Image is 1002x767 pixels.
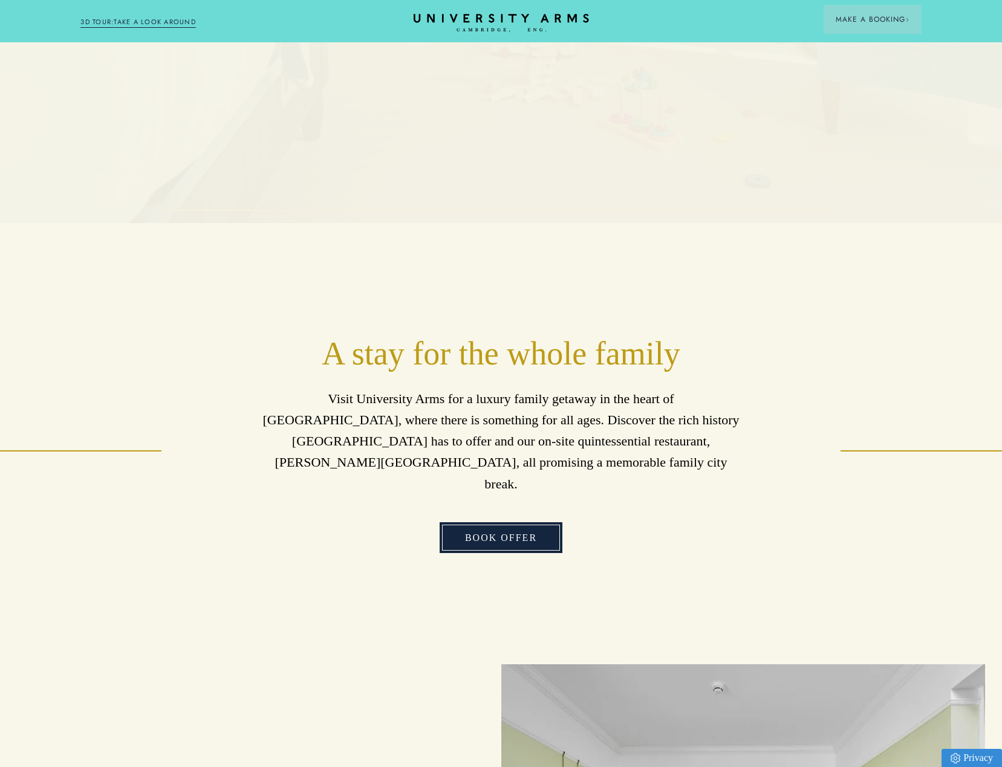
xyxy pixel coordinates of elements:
a: 3D TOUR:TAKE A LOOK AROUND [80,17,196,28]
span: Make a Booking [836,14,909,25]
a: Privacy [942,749,1002,767]
button: Make a BookingArrow icon [824,5,922,34]
h2: A stay for the whole family [259,334,743,374]
a: Book Offer [440,522,562,554]
p: Visit University Arms for a luxury family getaway in the heart of [GEOGRAPHIC_DATA], where there ... [259,388,743,494]
img: Privacy [951,753,960,763]
img: Arrow icon [905,18,909,22]
a: Home [414,14,589,33]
